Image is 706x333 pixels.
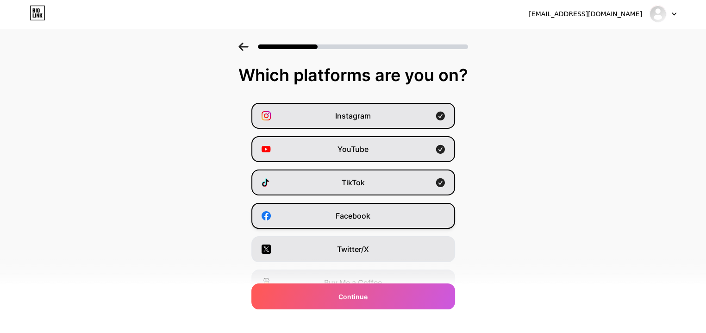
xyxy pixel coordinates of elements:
[337,144,369,155] span: YouTube
[529,9,642,19] div: [EMAIL_ADDRESS][DOMAIN_NAME]
[336,210,370,221] span: Facebook
[337,244,369,255] span: Twitter/X
[342,177,365,188] span: TikTok
[324,277,382,288] span: Buy Me a Coffee
[9,66,697,84] div: Which platforms are you on?
[336,310,370,321] span: Snapchat
[335,110,371,121] span: Instagram
[649,5,667,23] img: wasp
[338,292,368,302] span: Continue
